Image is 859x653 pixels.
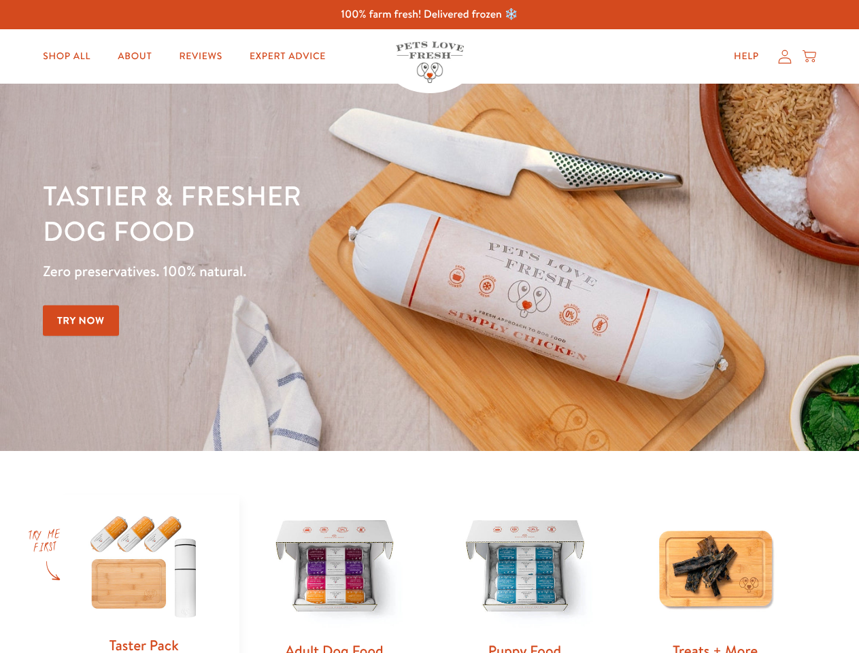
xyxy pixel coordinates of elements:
h1: Tastier & fresher dog food [43,178,558,248]
a: Try Now [43,305,119,336]
a: About [107,43,163,70]
a: Shop All [32,43,101,70]
img: Pets Love Fresh [396,41,464,83]
a: Expert Advice [239,43,337,70]
p: Zero preservatives. 100% natural. [43,259,558,284]
a: Help [723,43,770,70]
a: Reviews [168,43,233,70]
